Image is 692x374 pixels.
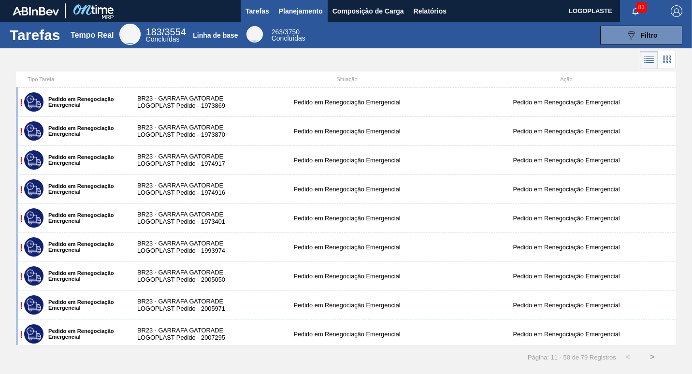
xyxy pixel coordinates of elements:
[20,97,23,108] span: !
[20,300,23,311] span: !
[640,51,658,69] div: Visão em Lista
[128,95,237,109] div: BR23 - GARRAFA GATORADE LOGOPLAST Pedido - 1973869
[43,125,121,137] label: Pedido em Renegociação Emergencial
[457,331,676,338] div: Pedido em Renegociação Emergencial
[457,273,676,280] div: Pedido em Renegociação Emergencial
[658,51,676,69] div: Visão em Cards
[457,244,676,251] div: Pedido em Renegociação Emergencial
[193,31,238,39] div: Linha de base
[146,27,186,37] span: /
[43,212,121,224] label: Pedido em Renegociação Emergencial
[237,157,457,164] div: Pedido em Renegociação Emergencial
[457,128,676,135] div: Pedido em Renegociação Emergencial
[641,31,658,39] span: Filtro
[528,354,554,361] span: Página: 1
[43,96,121,108] label: Pedido em Renegociação Emergencial
[554,354,616,361] span: 1 - 50 de 79 Registros
[245,5,269,17] span: Tarefas
[457,76,676,82] div: Ação
[20,126,23,137] span: !
[237,331,457,338] div: Pedido em Renegociação Emergencial
[237,302,457,309] div: Pedido em Renegociação Emergencial
[20,213,23,224] span: !
[640,345,664,369] button: >
[43,328,121,340] label: Pedido em Renegociação Emergencial
[146,28,186,43] div: Real Time
[43,270,121,282] label: Pedido em Renegociação Emergencial
[43,299,121,311] label: Pedido em Renegociação Emergencial
[20,242,23,253] span: !
[237,76,457,82] div: Situação
[457,215,676,222] div: Pedido em Renegociação Emergencial
[332,5,404,17] span: Composição de Carga
[272,29,305,42] div: Base Line
[237,99,457,106] div: Pedido em Renegociação Emergencial
[119,24,141,45] div: Real Time
[71,31,114,40] div: Tempo Real
[237,186,457,193] div: Pedido em Renegociação Emergencial
[128,182,237,196] div: BR23 - GARRAFA GATORADE LOGOPLAST Pedido - 1974916
[237,128,457,135] div: Pedido em Renegociação Emergencial
[237,273,457,280] div: Pedido em Renegociação Emergencial
[18,76,128,82] div: Tipo Tarefa
[600,26,682,45] button: Filtro
[272,28,283,36] span: 263
[10,29,60,41] h1: Tarefas
[164,27,186,37] font: 3554
[272,28,300,36] span: /
[272,34,305,42] span: Concluídas
[128,240,237,254] div: BR23 - GARRAFA GATORADE LOGOPLAST Pedido - 1993974
[128,153,237,167] div: BR23 - GARRAFA GATORADE LOGOPLAST Pedido - 1974917
[457,302,676,309] div: Pedido em Renegociação Emergencial
[128,298,237,312] div: BR23 - GARRAFA GATORADE LOGOPLAST Pedido - 2005971
[457,186,676,193] div: Pedido em Renegociação Emergencial
[414,5,447,17] span: Relatórios
[20,155,23,166] span: !
[20,329,23,340] span: !
[457,157,676,164] div: Pedido em Renegociação Emergencial
[43,183,121,195] label: Pedido em Renegociação Emergencial
[237,215,457,222] div: Pedido em Renegociação Emergencial
[20,184,23,195] span: !
[128,269,237,283] div: BR23 - GARRAFA GATORADE LOGOPLAST Pedido - 2005050
[636,2,647,13] span: 83
[246,26,263,43] div: Base Line
[457,99,676,106] div: Pedido em Renegociação Emergencial
[279,5,323,17] span: Planejamento
[128,124,237,138] div: BR23 - GARRAFA GATORADE LOGOPLAST Pedido - 1973870
[146,35,180,43] span: Concluídas
[128,211,237,225] div: BR23 - GARRAFA GATORADE LOGOPLAST Pedido - 1973401
[285,28,300,36] font: 3750
[237,244,457,251] div: Pedido em Renegociação Emergencial
[616,345,640,369] button: <
[128,327,237,341] div: BR23 - GARRAFA GATORADE LOGOPLAST Pedido - 2007295
[146,27,162,37] span: 183
[20,271,23,282] span: !
[43,241,121,253] label: Pedido em Renegociação Emergencial
[13,7,59,15] img: TNhmsLtSVTkK8tSr43FrP2fwEKptu5GPRR3wAAAABJRU5ErkJggg==
[43,154,121,166] label: Pedido em Renegociação Emergencial
[620,4,651,18] button: Notificações
[671,5,682,17] img: Logout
